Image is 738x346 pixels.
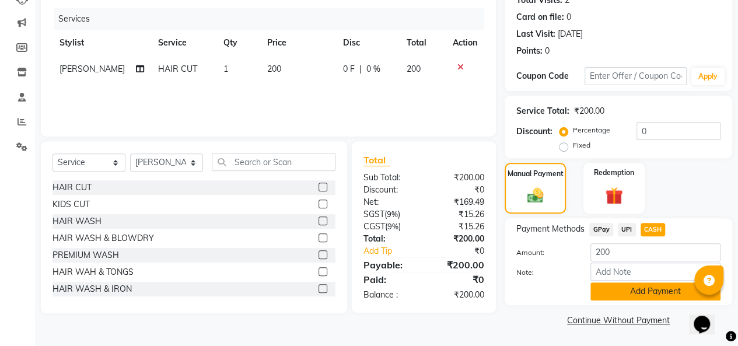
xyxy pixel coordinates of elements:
[53,283,132,295] div: HAIR WASH & IRON
[566,11,571,23] div: 0
[355,221,424,233] div: ( )
[212,153,335,171] input: Search or Scan
[574,105,604,117] div: ₹200.00
[366,63,380,75] span: 0 %
[53,232,154,244] div: HAIR WASH & BLOWDRY
[355,245,435,257] a: Add Tip
[424,289,493,301] div: ₹200.00
[594,167,634,178] label: Redemption
[691,68,725,85] button: Apply
[363,154,390,166] span: Total
[424,196,493,208] div: ₹169.49
[516,11,564,23] div: Card on file:
[522,186,549,205] img: _cash.svg
[355,172,424,184] div: Sub Total:
[267,64,281,74] span: 200
[355,289,424,301] div: Balance :
[424,208,493,221] div: ₹15.26
[424,221,493,233] div: ₹15.26
[424,172,493,184] div: ₹200.00
[516,125,552,138] div: Discount:
[545,45,550,57] div: 0
[54,8,493,30] div: Services
[355,196,424,208] div: Net:
[387,222,398,231] span: 9%
[507,314,730,327] a: Continue Without Payment
[216,30,260,56] th: Qty
[53,249,119,261] div: PREMIUM WASH
[516,45,543,57] div: Points:
[223,64,228,74] span: 1
[336,30,399,56] th: Disc
[508,247,582,258] label: Amount:
[355,258,424,272] div: Payable:
[516,105,569,117] div: Service Total:
[516,28,555,40] div: Last Visit:
[508,267,582,278] label: Note:
[600,185,628,207] img: _gift.svg
[260,30,336,56] th: Price
[435,245,493,257] div: ₹0
[641,223,666,236] span: CASH
[355,233,424,245] div: Total:
[151,30,216,56] th: Service
[424,272,493,286] div: ₹0
[590,243,720,261] input: Amount
[355,208,424,221] div: ( )
[589,223,613,236] span: GPay
[618,223,636,236] span: UPI
[387,209,398,219] span: 9%
[399,30,446,56] th: Total
[585,67,687,85] input: Enter Offer / Coupon Code
[446,30,484,56] th: Action
[424,184,493,196] div: ₹0
[516,70,585,82] div: Coupon Code
[53,30,151,56] th: Stylist
[343,63,355,75] span: 0 F
[355,272,424,286] div: Paid:
[158,64,197,74] span: HAIR CUT
[53,266,134,278] div: HAIR WAH & TONGS
[355,184,424,196] div: Discount:
[558,28,583,40] div: [DATE]
[573,125,610,135] label: Percentage
[590,263,720,281] input: Add Note
[573,140,590,151] label: Fixed
[516,223,585,235] span: Payment Methods
[359,63,362,75] span: |
[406,64,420,74] span: 200
[689,299,726,334] iframe: chat widget
[53,215,102,228] div: HAIR WASH
[53,181,92,194] div: HAIR CUT
[60,64,125,74] span: [PERSON_NAME]
[424,233,493,245] div: ₹200.00
[53,198,90,211] div: KIDS CUT
[590,282,720,300] button: Add Payment
[363,209,384,219] span: SGST
[424,258,493,272] div: ₹200.00
[363,221,385,232] span: CGST
[508,169,564,179] label: Manual Payment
